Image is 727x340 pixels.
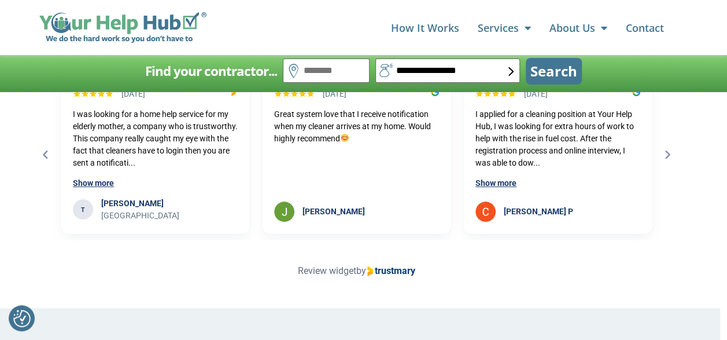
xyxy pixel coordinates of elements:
[475,178,516,188] a: Show more
[549,16,607,39] a: About Us
[39,12,206,43] img: Your Help Hub Wide Logo
[475,108,640,169] div: I applied for a cleaning position at Your Help Hub, I was looking for extra hours of work to help...
[391,16,459,39] a: How It Works
[524,88,548,100] div: [DATE]
[478,16,531,39] a: Services
[504,206,640,218] b: [PERSON_NAME] P
[298,264,415,278] span: by
[341,134,349,142] img: 😊
[73,178,114,188] a: Show more
[73,108,238,169] div: I was looking for a home help service for my elderly mother, a company who is trustworthy. This c...
[13,310,31,327] img: Revisit consent button
[81,206,85,214] text: T
[367,264,415,278] span: Trustmary
[475,202,496,222] img: Charna P
[526,58,582,85] button: Search
[298,265,356,276] a: Review widget
[626,16,664,39] a: Contact
[101,198,238,210] b: [PERSON_NAME]
[145,60,277,83] h2: Find your contractor...
[274,108,439,145] div: Great system love that I receive notification when my cleaner arrives at my home. Would highly re...
[121,88,145,100] div: [DATE]
[302,206,439,218] b: [PERSON_NAME]
[323,88,346,100] div: [DATE]
[274,202,294,222] img: Janet
[13,310,31,327] button: Consent Preferences
[218,16,663,39] nav: Menu
[101,210,238,222] span: [GEOGRAPHIC_DATA]
[508,67,514,76] img: select-box-form.svg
